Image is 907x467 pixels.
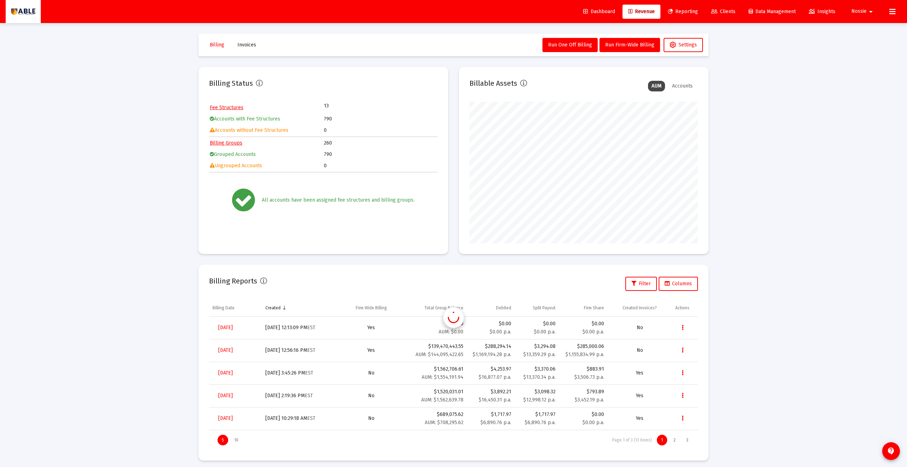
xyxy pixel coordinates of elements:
div: Data grid [209,299,698,450]
img: Dashboard [11,5,35,19]
span: [DATE] [218,393,233,399]
small: $3,452.19 p.a. [575,397,604,403]
small: $6,890.76 p.a. [480,420,511,426]
span: Nossie [851,9,867,15]
div: [DATE] 3:45:26 PM [265,370,336,377]
span: Billing [210,42,224,48]
small: EST [305,393,313,399]
button: Run One Off Billing [542,38,598,52]
div: Page Navigation [209,430,698,450]
span: Insights [809,9,835,15]
td: Column Firm Wide Billing [340,299,403,316]
div: No [343,392,399,399]
td: 0 [324,161,437,171]
div: Page 3 [682,435,693,445]
td: 0 [324,125,437,136]
div: $1,717.97 [471,411,511,418]
span: Columns [665,281,692,287]
a: [DATE] [213,321,238,335]
div: $1,562,706.61 [406,366,463,381]
div: No [343,370,399,377]
div: Page 1 of 3 (13 items) [612,438,652,443]
div: Display 10 items on page [230,435,243,445]
td: 790 [324,149,437,160]
td: Column Billing Date [209,299,262,316]
div: Yes [611,415,668,422]
small: AUM: $708,295.62 [425,420,463,426]
a: Billing Groups [210,140,242,146]
div: Yes [343,324,399,331]
div: No [611,324,668,331]
h2: Billable Assets [469,78,517,89]
span: Filter [631,281,651,287]
div: $288,294.14 [471,343,511,350]
div: $0.00 [563,411,604,418]
div: $139,470,443.55 [406,343,463,358]
small: $0.00 p.a. [582,420,604,426]
span: Clients [711,9,736,15]
small: AUM: $144,095,422.65 [416,351,463,358]
td: Accounts without Fee Structures [210,125,323,136]
mat-icon: contact_support [887,447,895,455]
div: All accounts have been assigned fee structures and billing groups. [262,197,415,204]
div: $1,717.97 [518,411,556,426]
td: Column Firm Share [559,299,608,316]
button: Nossie [843,4,884,18]
div: $3,294.08 [518,343,556,358]
div: Total Group Balance [424,305,463,311]
div: Yes [611,392,668,399]
span: [DATE] [218,347,233,353]
small: $6,890.76 p.a. [525,420,556,426]
div: AUM [648,81,665,91]
small: $1,169,194.28 p.a. [473,351,511,358]
div: $4,253.97 [471,366,511,373]
div: Firm Share [584,305,604,311]
span: Data Management [749,9,796,15]
div: [DATE] 12:56:16 PM [265,347,336,354]
div: Page 2 [669,435,680,445]
span: [DATE] [218,370,233,376]
a: [DATE] [213,389,238,403]
div: Accounts [669,81,696,91]
span: [DATE] [218,415,233,421]
span: [DATE] [218,325,233,331]
div: $3,370.06 [518,366,556,381]
div: $3,892.21 [471,388,511,395]
small: $12,998.12 p.a. [523,397,556,403]
td: Accounts with Fee Structures [210,114,323,124]
span: Invoices [237,42,256,48]
div: $1,520,031.01 [406,388,463,404]
a: Reporting [662,5,704,19]
h2: Billing Status [209,78,253,89]
button: Billing [204,38,230,52]
div: $0.00 [518,320,556,336]
td: Column Split Payout [515,299,559,316]
div: No [343,415,399,422]
h2: Billing Reports [209,275,257,287]
span: Run Firm-Wide Billing [605,42,654,48]
div: $285,000.06 [563,343,604,350]
div: Created Invoices? [622,305,657,311]
small: $1,155,834.99 p.a. [565,351,604,358]
div: [DATE] 2:19:36 PM [265,392,336,399]
small: EST [307,415,315,421]
small: EST [307,347,315,353]
small: $16,450.31 p.a. [479,397,511,403]
div: $689,075.62 [406,411,463,426]
small: $13,370.34 p.a. [523,374,556,380]
a: [DATE] [213,366,238,380]
small: $0.00 p.a. [534,329,556,335]
td: Column Total Group Balance [403,299,467,316]
td: 13 [324,102,381,109]
div: Actions [675,305,689,311]
a: Clients [705,5,741,19]
td: 790 [324,114,437,124]
small: $13,359.29 p.a. [523,351,556,358]
a: Revenue [622,5,660,19]
div: Yes [343,347,399,354]
span: Dashboard [583,9,615,15]
small: AUM: $1,562,639.78 [421,397,463,403]
td: Column Actions [672,299,698,316]
button: Run Firm-Wide Billing [599,38,660,52]
span: Settings [670,42,697,48]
